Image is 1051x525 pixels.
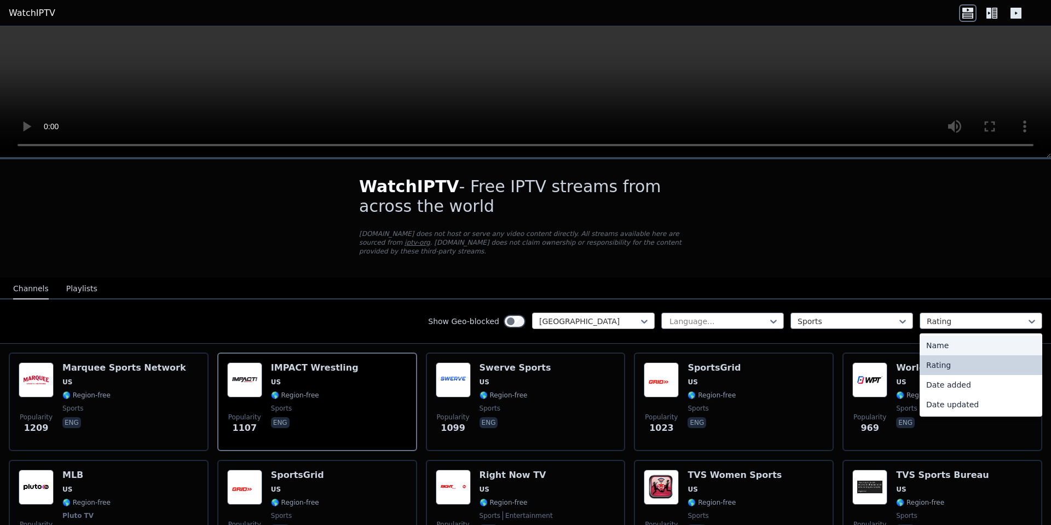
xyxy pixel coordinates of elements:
[688,404,708,413] span: sports
[896,417,915,428] p: eng
[24,422,49,435] span: 1209
[480,362,551,373] h6: Swerve Sports
[359,229,692,256] p: [DOMAIN_NAME] does not host or serve any video content directly. All streams available here are s...
[896,511,917,520] span: sports
[688,391,736,400] span: 🌎 Region-free
[19,470,54,505] img: MLB
[644,362,679,397] img: SportsGrid
[271,470,324,481] h6: SportsGrid
[62,485,72,494] span: US
[920,355,1042,375] div: Rating
[688,511,708,520] span: sports
[480,485,489,494] span: US
[896,404,917,413] span: sports
[62,404,83,413] span: sports
[920,336,1042,355] div: Name
[688,498,736,507] span: 🌎 Region-free
[62,498,111,507] span: 🌎 Region-free
[359,177,692,216] h1: - Free IPTV streams from across the world
[480,404,500,413] span: sports
[62,417,81,428] p: eng
[649,422,674,435] span: 1023
[228,413,261,422] span: Popularity
[227,362,262,397] img: IMPACT Wrestling
[480,498,528,507] span: 🌎 Region-free
[920,375,1042,395] div: Date added
[428,316,499,327] label: Show Geo-blocked
[19,362,54,397] img: Marquee Sports Network
[227,470,262,505] img: SportsGrid
[688,417,706,428] p: eng
[437,413,470,422] span: Popularity
[405,239,430,246] a: iptv-org
[66,279,97,299] button: Playlists
[9,7,55,20] a: WatchIPTV
[271,378,281,386] span: US
[480,378,489,386] span: US
[271,511,292,520] span: sports
[861,422,879,435] span: 969
[852,362,887,397] img: World Poker Tour
[920,395,1042,414] div: Date updated
[62,378,72,386] span: US
[436,362,471,397] img: Swerve Sports
[62,470,111,481] h6: MLB
[271,485,281,494] span: US
[896,498,944,507] span: 🌎 Region-free
[480,391,528,400] span: 🌎 Region-free
[20,413,53,422] span: Popularity
[645,413,678,422] span: Popularity
[62,362,186,373] h6: Marquee Sports Network
[644,470,679,505] img: TVS Women Sports
[436,470,471,505] img: Right Now TV
[480,470,553,481] h6: Right Now TV
[853,413,886,422] span: Popularity
[480,417,498,428] p: eng
[13,279,49,299] button: Channels
[62,391,111,400] span: 🌎 Region-free
[896,378,906,386] span: US
[896,470,989,481] h6: TVS Sports Bureau
[271,498,319,507] span: 🌎 Region-free
[896,391,944,400] span: 🌎 Region-free
[852,470,887,505] img: TVS Sports Bureau
[271,362,359,373] h6: IMPACT Wrestling
[688,378,697,386] span: US
[271,391,319,400] span: 🌎 Region-free
[503,511,553,520] span: entertainment
[271,417,290,428] p: eng
[441,422,465,435] span: 1099
[359,177,459,196] span: WatchIPTV
[233,422,257,435] span: 1107
[271,404,292,413] span: sports
[688,485,697,494] span: US
[480,511,500,520] span: sports
[896,485,906,494] span: US
[688,362,741,373] h6: SportsGrid
[896,362,981,373] h6: World Poker Tour
[62,511,94,520] span: Pluto TV
[688,470,782,481] h6: TVS Women Sports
